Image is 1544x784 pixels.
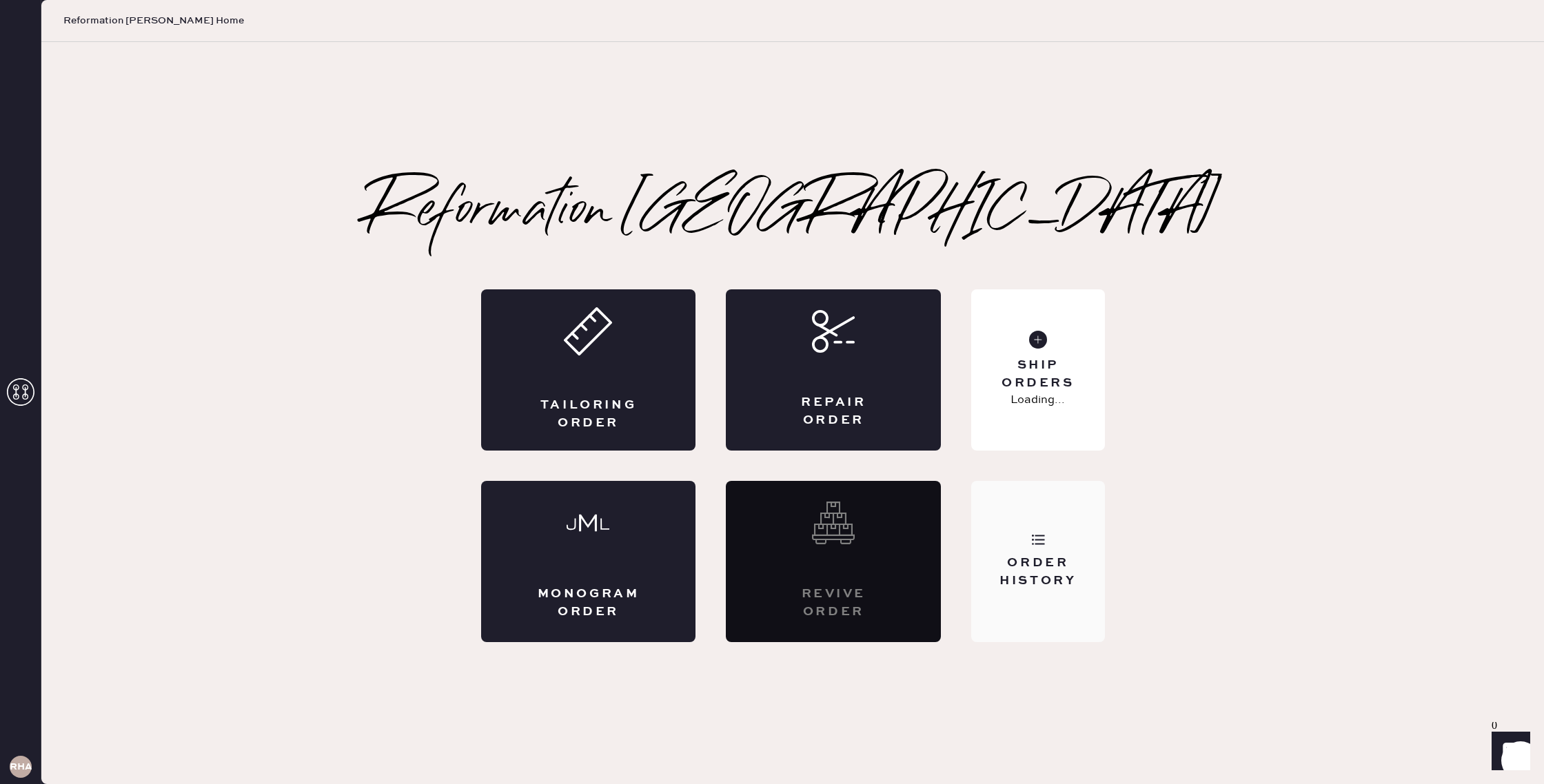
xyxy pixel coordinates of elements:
iframe: Front Chat [1479,722,1538,781]
span: Reformation [PERSON_NAME] Home [63,14,244,28]
div: Ship Orders [982,357,1093,391]
p: Loading... [1010,392,1065,409]
div: Order History [982,555,1093,589]
div: Monogram Order [536,586,641,620]
div: Repair Order [781,394,886,429]
h3: RHA [10,762,32,772]
div: Tailoring Order [536,397,641,431]
div: Revive order [781,586,886,620]
h2: Reformation [GEOGRAPHIC_DATA] [367,185,1219,240]
div: Interested? Contact us at care@hemster.co [726,481,941,642]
